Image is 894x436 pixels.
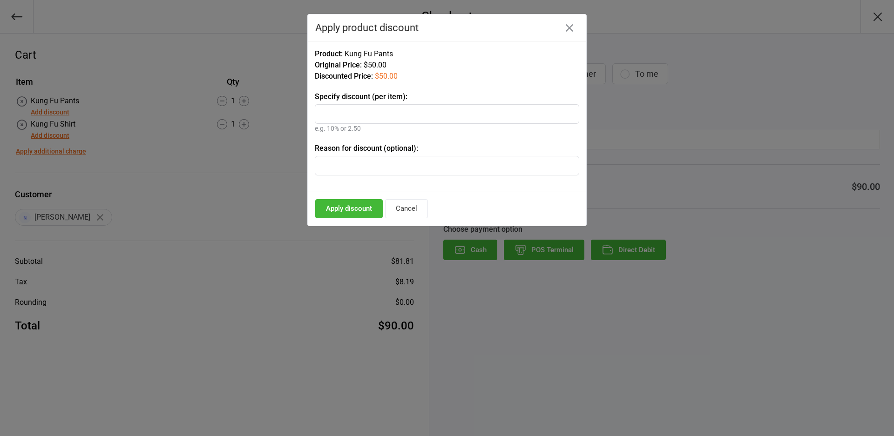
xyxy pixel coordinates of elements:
[315,199,383,218] button: Apply discount
[315,72,373,80] span: Discounted Price:
[315,60,362,69] span: Original Price:
[315,124,579,134] div: e.g. 10% or 2.50
[315,48,579,60] div: Kung Fu Pants
[375,72,398,80] span: $50.00
[315,143,579,154] label: Reason for discount (optional):
[315,91,579,102] label: Specify discount (per item):
[315,60,579,71] div: $50.00
[315,49,343,58] span: Product:
[315,22,579,34] div: Apply product discount
[385,199,428,218] button: Cancel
